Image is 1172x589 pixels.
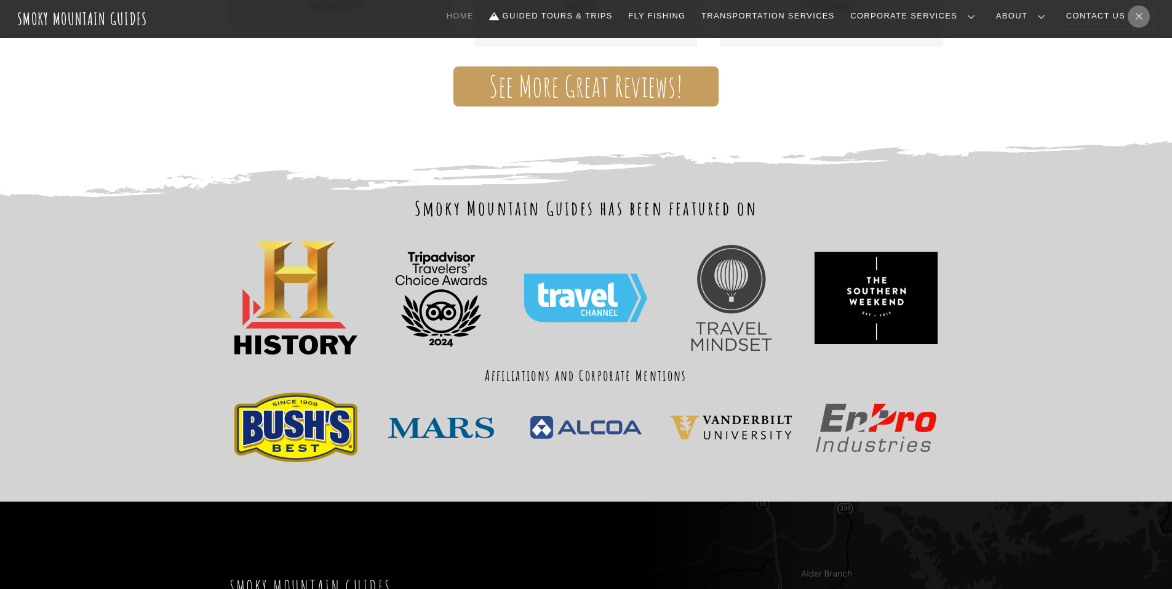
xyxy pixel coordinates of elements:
span: See More Great Reviews! [489,80,683,93]
a: Transportation Services [696,3,839,29]
img: Mars-Logo [380,415,503,440]
img: 225d4cf12a6e9da6996dc3d47250e4de [669,415,792,440]
a: Guided Tours & Trips [485,3,618,29]
a: Home [442,3,479,29]
a: Corporate Services [845,3,985,29]
a: Fly Fishing [623,3,690,29]
img: PinClipart.com_free-job-clip-art_2123767 [234,241,357,355]
a: See More Great Reviews! [453,66,718,106]
h2: Smoky Mountain Guides has been featured on [229,195,943,221]
a: About [991,3,1055,29]
img: Enpro_Industries_logo.svg [815,403,938,453]
a: Contact Us [1061,3,1153,29]
img: PNGPIX-COM-Alcoa-Logo-PNG-Transparent [524,411,647,444]
img: Travel_Channel [524,252,647,344]
h3: Affiliations and Corporate Mentions [229,366,943,385]
img: Travel+Mindset [669,236,792,359]
a: Smoky Mountain Guides [17,9,148,29]
img: TC_transparent_BF Logo_L_2024_RGB [380,230,503,366]
img: bushs-best-logo [234,393,357,462]
img: ece09f7c36744c8fa1a1437cfc0e485a-hd [815,252,938,344]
